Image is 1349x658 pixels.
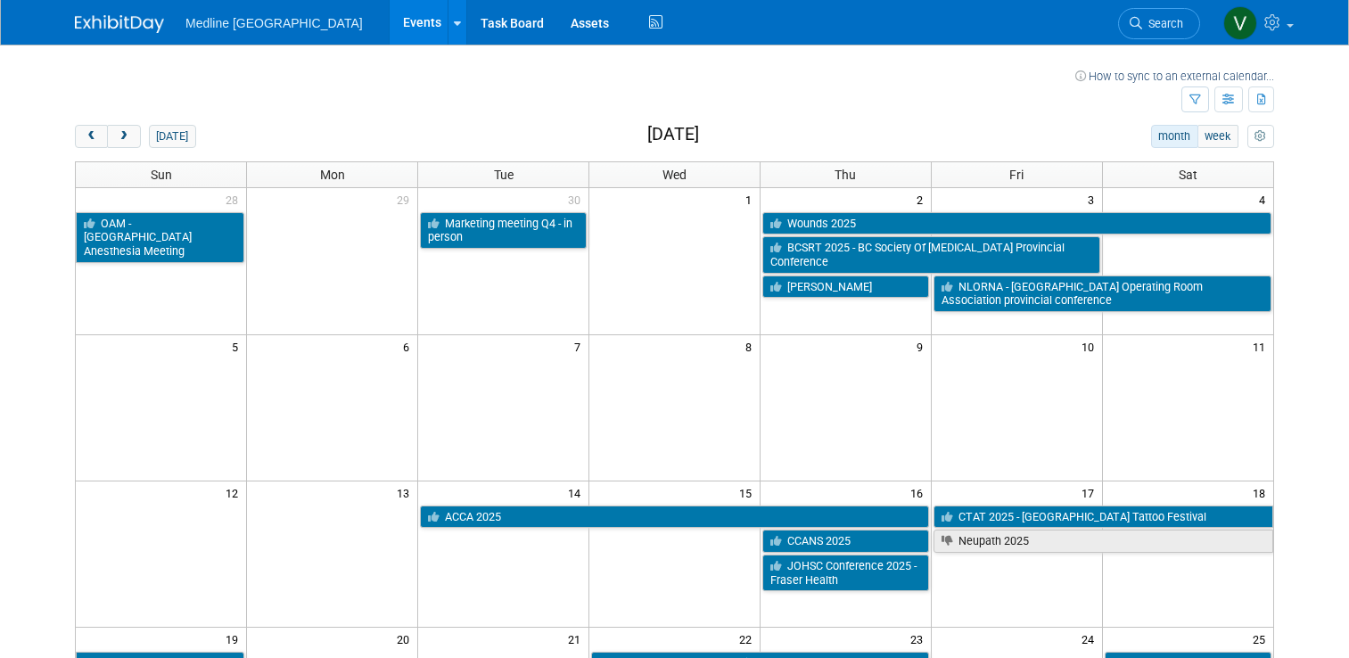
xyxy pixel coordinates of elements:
[762,236,1100,273] a: BCSRT 2025 - BC Society Of [MEDICAL_DATA] Provincial Conference
[1257,188,1273,210] span: 4
[566,481,588,504] span: 14
[737,481,760,504] span: 15
[762,212,1271,235] a: Wounds 2025
[662,168,687,182] span: Wed
[744,335,760,358] span: 8
[1142,17,1183,30] span: Search
[75,125,108,148] button: prev
[1179,168,1197,182] span: Sat
[420,212,587,249] a: Marketing meeting Q4 - in person
[909,628,931,650] span: 23
[185,16,363,30] span: Medline [GEOGRAPHIC_DATA]
[572,335,588,358] span: 7
[762,555,929,591] a: JOHSC Conference 2025 - Fraser Health
[934,506,1273,529] a: CTAT 2025 - [GEOGRAPHIC_DATA] Tattoo Festival
[1254,131,1266,143] i: Personalize Calendar
[1009,168,1024,182] span: Fri
[230,335,246,358] span: 5
[1223,6,1257,40] img: Vahid Mohammadi
[149,125,196,148] button: [DATE]
[915,188,931,210] span: 2
[566,628,588,650] span: 21
[762,530,929,553] a: CCANS 2025
[395,628,417,650] span: 20
[1118,8,1200,39] a: Search
[1251,628,1273,650] span: 25
[494,168,514,182] span: Tue
[1080,628,1102,650] span: 24
[401,335,417,358] span: 6
[1080,481,1102,504] span: 17
[1075,70,1274,83] a: How to sync to an external calendar...
[835,168,856,182] span: Thu
[1151,125,1198,148] button: month
[909,481,931,504] span: 16
[744,188,760,210] span: 1
[1197,125,1238,148] button: week
[934,276,1271,312] a: NLORNA - [GEOGRAPHIC_DATA] Operating Room Association provincial conference
[1247,125,1274,148] button: myCustomButton
[1251,481,1273,504] span: 18
[224,188,246,210] span: 28
[75,15,164,33] img: ExhibitDay
[107,125,140,148] button: next
[647,125,699,144] h2: [DATE]
[224,481,246,504] span: 12
[151,168,172,182] span: Sun
[76,212,244,263] a: OAM - [GEOGRAPHIC_DATA] Anesthesia Meeting
[1251,335,1273,358] span: 11
[915,335,931,358] span: 9
[224,628,246,650] span: 19
[1086,188,1102,210] span: 3
[420,506,929,529] a: ACCA 2025
[762,276,929,299] a: [PERSON_NAME]
[320,168,345,182] span: Mon
[934,530,1273,553] a: Neupath 2025
[566,188,588,210] span: 30
[395,481,417,504] span: 13
[737,628,760,650] span: 22
[1080,335,1102,358] span: 10
[395,188,417,210] span: 29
